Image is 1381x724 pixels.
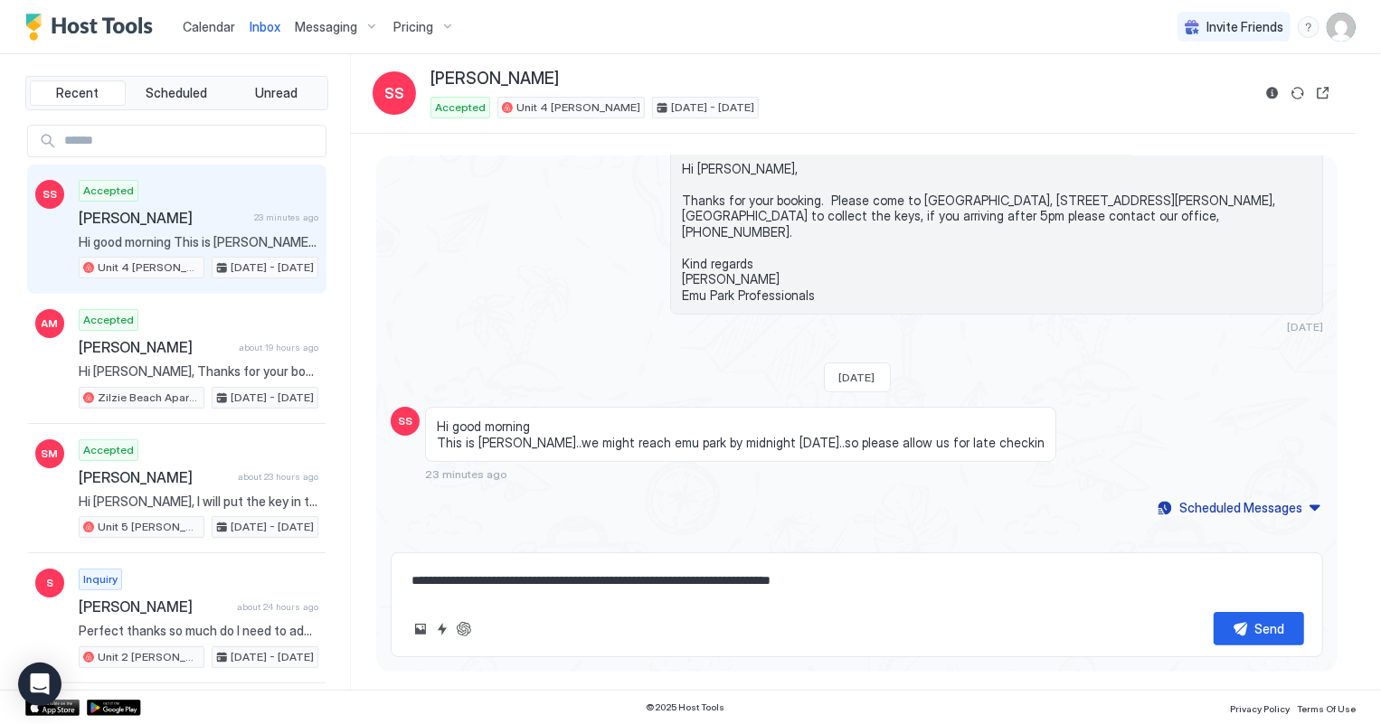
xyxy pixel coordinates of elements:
button: Open reservation [1312,82,1334,104]
span: Privacy Policy [1230,703,1290,714]
span: [DATE] - [DATE] [671,99,754,116]
span: Accepted [83,312,134,328]
span: [PERSON_NAME] [79,597,230,616]
span: Unread [255,85,298,101]
span: Terms Of Use [1297,703,1356,714]
span: about 23 hours ago [238,471,318,483]
span: Unit 4 [PERSON_NAME] [516,99,640,116]
span: Hi [PERSON_NAME], Thanks for your booking. Please come to [GEOGRAPHIC_DATA], [STREET_ADDRESS][PER... [79,363,318,380]
span: [DATE] [1287,320,1323,334]
span: Invite Friends [1206,19,1283,35]
div: User profile [1327,13,1356,42]
span: about 19 hours ago [239,342,318,353]
span: Calendar [183,19,235,34]
span: [DATE] - [DATE] [231,519,314,535]
div: tab-group [25,76,328,110]
span: AM [42,315,59,332]
div: Scheduled Messages [1179,498,1302,517]
button: Sync reservation [1287,82,1309,104]
span: SS [43,186,57,202]
div: Send [1255,619,1285,638]
div: Open Intercom Messenger [18,663,61,706]
span: 23 minutes ago [254,212,318,223]
button: Reservation information [1262,82,1283,104]
a: App Store [25,700,80,716]
span: Hi good morning This is [PERSON_NAME]..we might reach emu park by midnight [DATE]..so please allo... [79,234,318,250]
button: Send [1214,612,1304,645]
a: Inbox [250,17,280,36]
button: Scheduled Messages [1155,495,1323,520]
span: S [46,575,53,591]
input: Input Field [57,126,326,156]
span: SS [398,413,412,429]
span: Unit 4 [PERSON_NAME] [98,259,200,276]
button: Scheduled [129,80,225,106]
span: Pricing [393,19,433,35]
button: ChatGPT Auto Reply [453,618,475,640]
span: Inquiry [83,571,118,588]
span: [PERSON_NAME] [430,69,559,89]
span: 23 minutes ago [425,467,507,481]
span: Unit 5 [PERSON_NAME] [98,519,200,535]
span: Accepted [83,442,134,458]
button: Unread [228,80,324,106]
span: Scheduled [147,85,208,101]
span: [PERSON_NAME] [79,338,232,356]
span: Unit 2 [PERSON_NAME] [98,649,200,665]
span: Hi good morning This is [PERSON_NAME]..we might reach emu park by midnight [DATE]..so please allo... [437,418,1045,450]
button: Quick reply [431,618,453,640]
span: Accepted [435,99,486,116]
a: Terms Of Use [1297,698,1356,717]
span: about 24 hours ago [237,601,318,613]
span: [DATE] - [DATE] [231,259,314,276]
span: Recent [56,85,99,101]
span: [DATE] - [DATE] [231,390,314,406]
div: menu [1298,16,1320,38]
span: SM [42,446,59,462]
a: Google Play Store [87,700,141,716]
span: Messaging [295,19,357,35]
span: Hi [PERSON_NAME], I will put the key in the letterbox located to the right of the driveway, it wi... [79,494,318,510]
span: [PERSON_NAME] [79,468,231,486]
span: [PERSON_NAME] [79,209,247,227]
a: Calendar [183,17,235,36]
button: Recent [30,80,126,106]
span: © 2025 Host Tools [647,701,725,713]
a: Privacy Policy [1230,698,1290,717]
button: Upload image [410,618,431,640]
span: SS [384,82,404,104]
span: [DATE] - [DATE] [231,649,314,665]
span: Hi [PERSON_NAME], Thanks for your booking. Please come to [GEOGRAPHIC_DATA], [STREET_ADDRESS][PER... [682,161,1311,304]
span: Inbox [250,19,280,34]
span: [DATE] [839,371,875,384]
span: Accepted [83,183,134,199]
a: Host Tools Logo [25,14,161,41]
span: Perfect thanks so much do I need to add a comment to my booking [79,623,318,639]
span: Zilzie Beach Apartment - 2/11 [PERSON_NAME] [98,390,200,406]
